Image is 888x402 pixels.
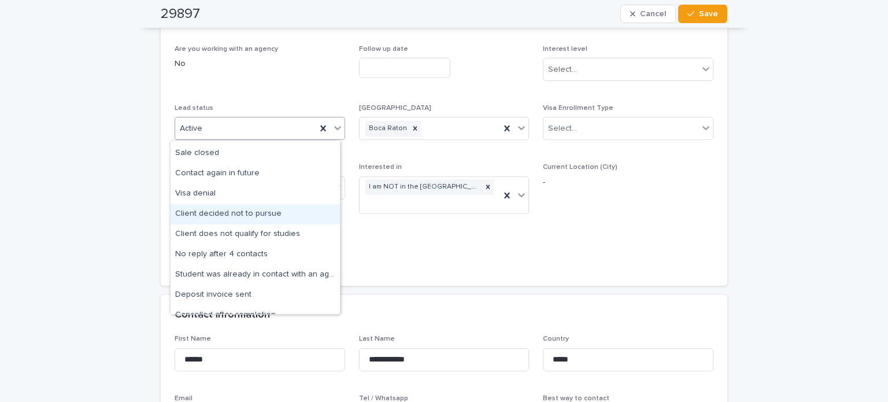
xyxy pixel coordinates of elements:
button: Cancel [620,5,676,23]
p: - [543,176,713,189]
div: Student was already in contact with an agent [171,265,340,285]
span: Current Location (City) [543,164,617,171]
div: Cancelled after completion [171,305,340,326]
span: Interest level [543,46,587,53]
span: Cancel [640,10,666,18]
div: I am NOT in the [GEOGRAPHIC_DATA] and I want to apply for an [DEMOGRAPHIC_DATA] [365,179,482,195]
span: Best way to contact [543,395,609,402]
div: No reply after 4 contacts [171,245,340,265]
span: Email [175,395,193,402]
span: Are you working with an agency [175,46,278,53]
span: Tel / Whatsapp [359,395,408,402]
span: Save [699,10,718,18]
span: Country [543,335,569,342]
span: Active [180,123,202,135]
div: Contact again in future [171,164,340,184]
div: Boca Raton [365,121,409,137]
span: First Name [175,335,211,342]
span: Interested in [359,164,402,171]
button: Save [678,5,727,23]
span: [GEOGRAPHIC_DATA] [359,105,431,112]
div: Visa denial [171,184,340,204]
div: Sale closed [171,143,340,164]
div: Client does not qualify for studies [171,224,340,245]
span: Follow up date [359,46,408,53]
h2: Contact information [175,309,270,322]
div: Select... [548,64,577,76]
p: No [175,58,345,70]
div: Deposit invoice sent [171,285,340,305]
div: Client decided not to pursue [171,204,340,224]
div: Select... [548,123,577,135]
span: Lead status [175,105,213,112]
h2: 29897 [161,6,200,23]
span: Visa Enrollment Type [543,105,613,112]
span: Last Name [359,335,395,342]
